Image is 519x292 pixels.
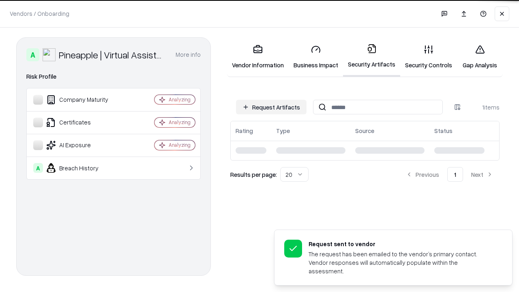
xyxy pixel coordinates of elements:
a: Business Impact [289,38,343,76]
div: Request sent to vendor [309,240,493,248]
div: A [33,163,43,173]
div: Breach History [33,163,130,173]
a: Security Controls [400,38,457,76]
div: AI Exposure [33,140,130,150]
div: Company Maturity [33,95,130,105]
div: 1 items [467,103,500,112]
a: Security Artifacts [343,37,400,77]
div: Analyzing [169,142,191,148]
div: Status [434,127,453,135]
div: Analyzing [169,119,191,126]
a: Gap Analysis [457,38,503,76]
div: Type [276,127,290,135]
button: Request Artifacts [236,100,307,114]
div: Rating [236,127,253,135]
div: Source [355,127,374,135]
img: Pineapple | Virtual Assistant Agency [43,48,56,61]
button: More info [176,47,201,62]
nav: pagination [399,167,500,182]
button: 1 [447,167,463,182]
p: Vendors / Onboarding [10,9,69,18]
div: Certificates [33,118,130,127]
div: A [26,48,39,61]
div: The request has been emailed to the vendor’s primary contact. Vendor responses will automatically... [309,250,493,275]
div: Analyzing [169,96,191,103]
div: Risk Profile [26,72,201,82]
div: Pineapple | Virtual Assistant Agency [59,48,166,61]
a: Vendor Information [227,38,289,76]
p: Results per page: [230,170,277,179]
